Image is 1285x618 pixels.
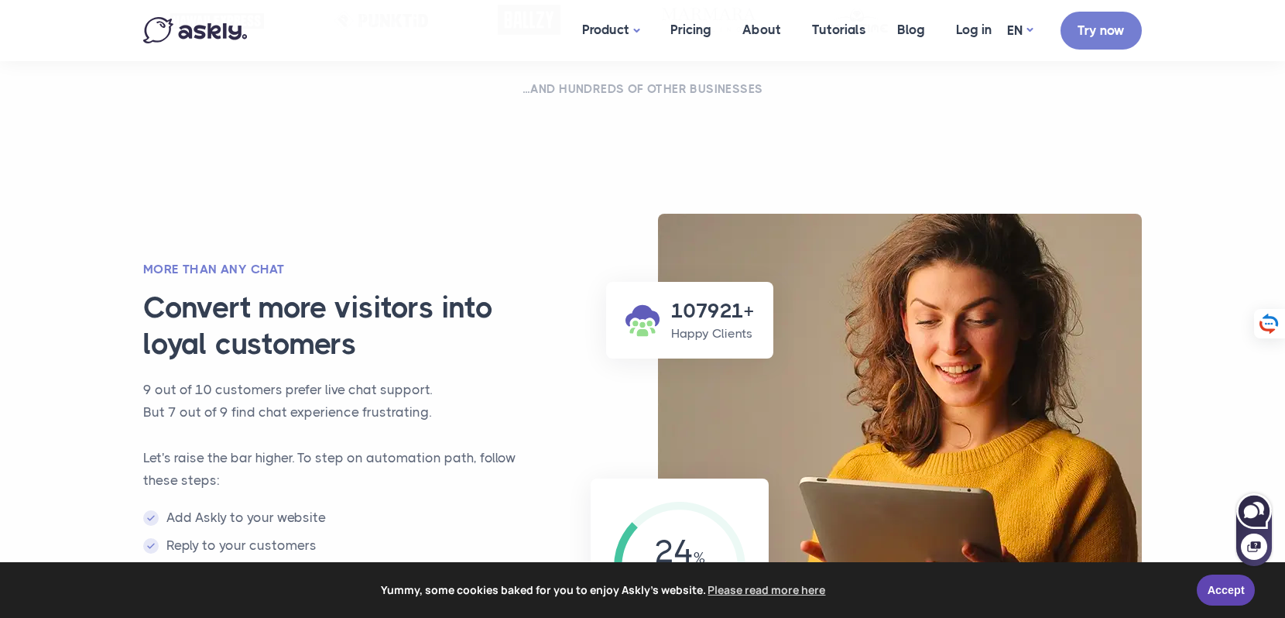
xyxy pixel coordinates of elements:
h2: More than any chat [143,261,541,278]
li: Reply to your customers [143,534,541,557]
a: learn more about cookies [706,579,828,602]
p: But 7 out of 9 find chat experience frustrating. [143,401,541,424]
p: 9 out of 10 customers prefer live chat support. [143,379,541,401]
h3: Convert more visitors into loyal customers [143,290,560,363]
a: Accept [1197,575,1255,606]
img: Askly [143,17,247,43]
a: Try now [1061,12,1142,50]
div: 24 [614,502,745,568]
p: Happy Clients [671,324,754,343]
li: Add Askly to your website [143,506,541,529]
iframe: Askly chat [1235,490,1273,568]
a: EN [1007,19,1033,42]
span: Yummy, some cookies baked for you to enjoy Askly's website. [22,579,1186,602]
h2: ...and hundreds of other businesses [163,81,1122,97]
p: Let's raise the bar higher. To step on automation path, follow these steps: [143,447,541,492]
h3: 107921+ [671,297,754,324]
